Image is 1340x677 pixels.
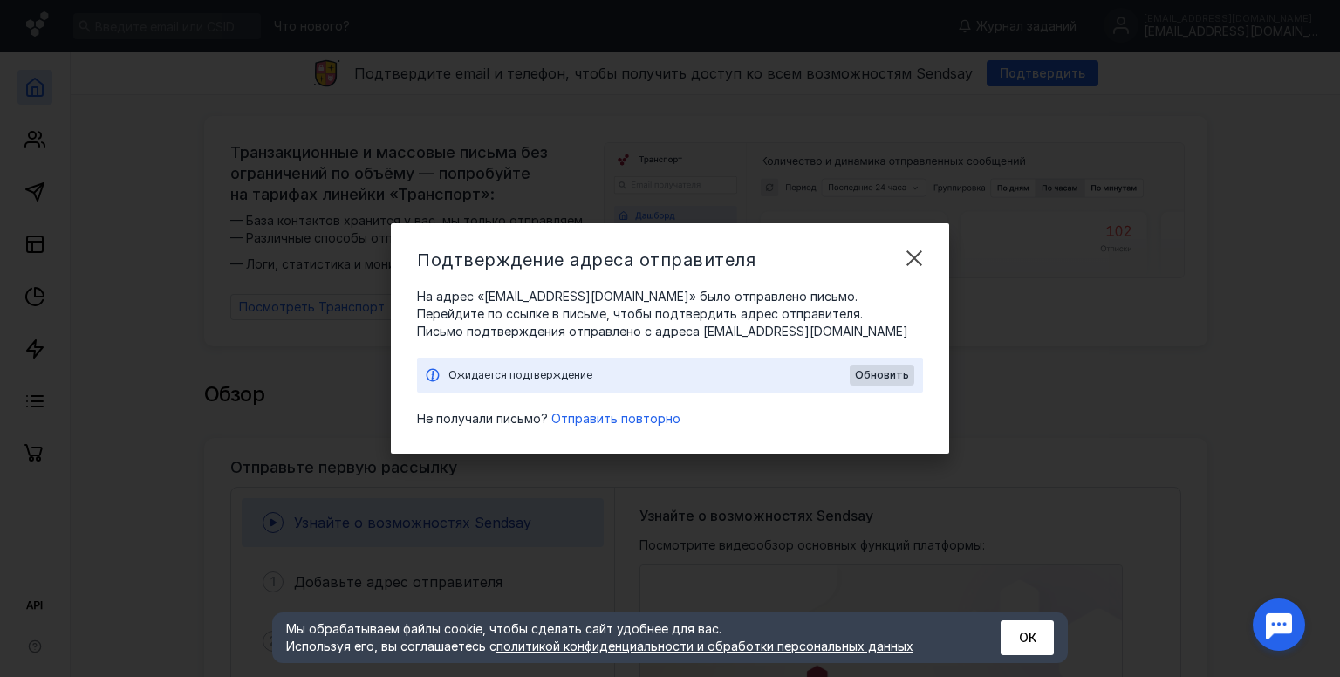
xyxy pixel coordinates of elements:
button: Отправить повторно [551,410,680,427]
button: ОК [1001,620,1054,655]
span: Письмо подтверждения отправлено c адреса [EMAIL_ADDRESS][DOMAIN_NAME] [417,323,923,340]
div: Мы обрабатываем файлы cookie, чтобы сделать сайт удобнее для вас. Используя его, вы соглашаетесь c [286,620,958,655]
span: На адрес «[EMAIL_ADDRESS][DOMAIN_NAME]» было отправлено письмо. Перейдите по ссылке в письме, что... [417,288,923,323]
span: Обновить [855,369,909,381]
div: Ожидается подтверждение [448,366,850,384]
button: Обновить [850,365,914,386]
span: Подтверждение адреса отправителя [417,250,755,270]
a: политикой конфиденциальности и обработки персональных данных [496,639,913,653]
span: Не получали письмо? [417,410,548,427]
span: Отправить повторно [551,411,680,426]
